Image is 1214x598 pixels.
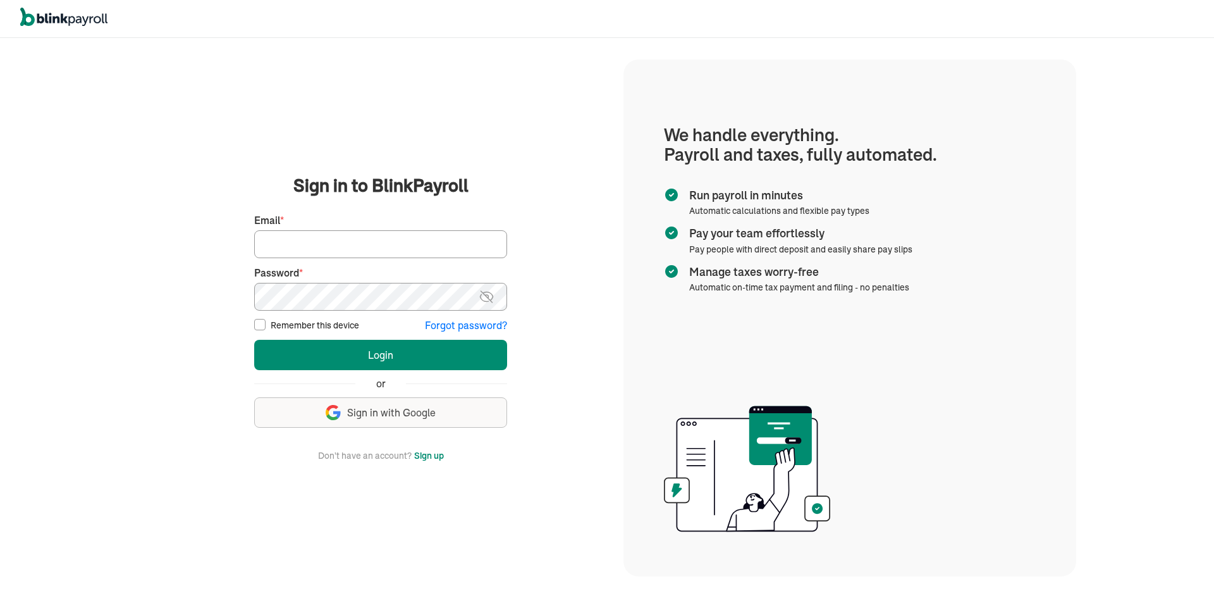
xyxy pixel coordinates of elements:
img: eye [479,289,494,304]
span: Automatic calculations and flexible pay types [689,205,869,216]
img: google [326,405,341,420]
label: Remember this device [271,319,359,332]
button: Sign up [414,448,444,463]
label: Password [254,266,507,280]
span: Pay people with direct deposit and easily share pay slips [689,244,912,255]
img: checkmark [664,187,679,202]
img: checkmark [664,264,679,279]
img: illustration [664,402,830,536]
h1: We handle everything. Payroll and taxes, fully automated. [664,125,1036,165]
img: logo [20,8,107,27]
span: or [376,377,386,391]
input: Your email address [254,230,507,258]
span: Don't have an account? [318,448,412,463]
img: checkmark [664,225,679,240]
span: Pay your team effortlessly [689,225,907,242]
label: Email [254,213,507,228]
span: Automatic on-time tax payment and filing - no penalties [689,282,909,293]
button: Login [254,340,507,370]
button: Forgot password? [425,318,507,333]
button: Sign in with Google [254,397,507,428]
span: Manage taxes worry-free [689,264,904,280]
span: Sign in with Google [347,406,436,420]
span: Run payroll in minutes [689,187,864,204]
span: Sign in to BlinkPayroll [293,173,469,198]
